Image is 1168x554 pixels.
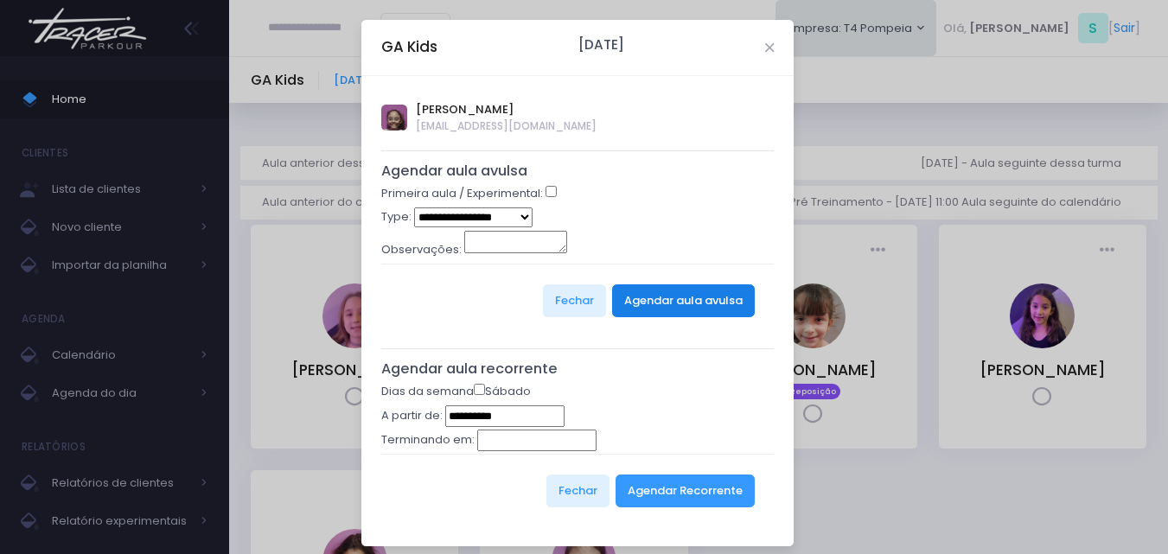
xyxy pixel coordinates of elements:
span: [EMAIL_ADDRESS][DOMAIN_NAME] [416,118,597,134]
button: Agendar aula avulsa [612,284,755,317]
button: Close [765,43,774,52]
button: Fechar [543,284,606,317]
h5: Agendar aula avulsa [381,162,775,180]
button: Fechar [546,474,610,507]
button: Agendar Recorrente [616,474,755,507]
label: Terminando em: [381,431,475,449]
span: [PERSON_NAME] [416,101,597,118]
label: Observações: [381,241,462,258]
h6: [DATE] [578,37,624,53]
label: Type: [381,208,412,226]
label: Primeira aula / Experimental: [381,185,543,202]
h5: GA Kids [381,36,437,58]
input: Sábado [474,384,485,395]
label: Sábado [474,383,531,400]
form: Dias da semana [381,383,775,527]
h5: Agendar aula recorrente [381,360,775,378]
label: A partir de: [381,407,443,424]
